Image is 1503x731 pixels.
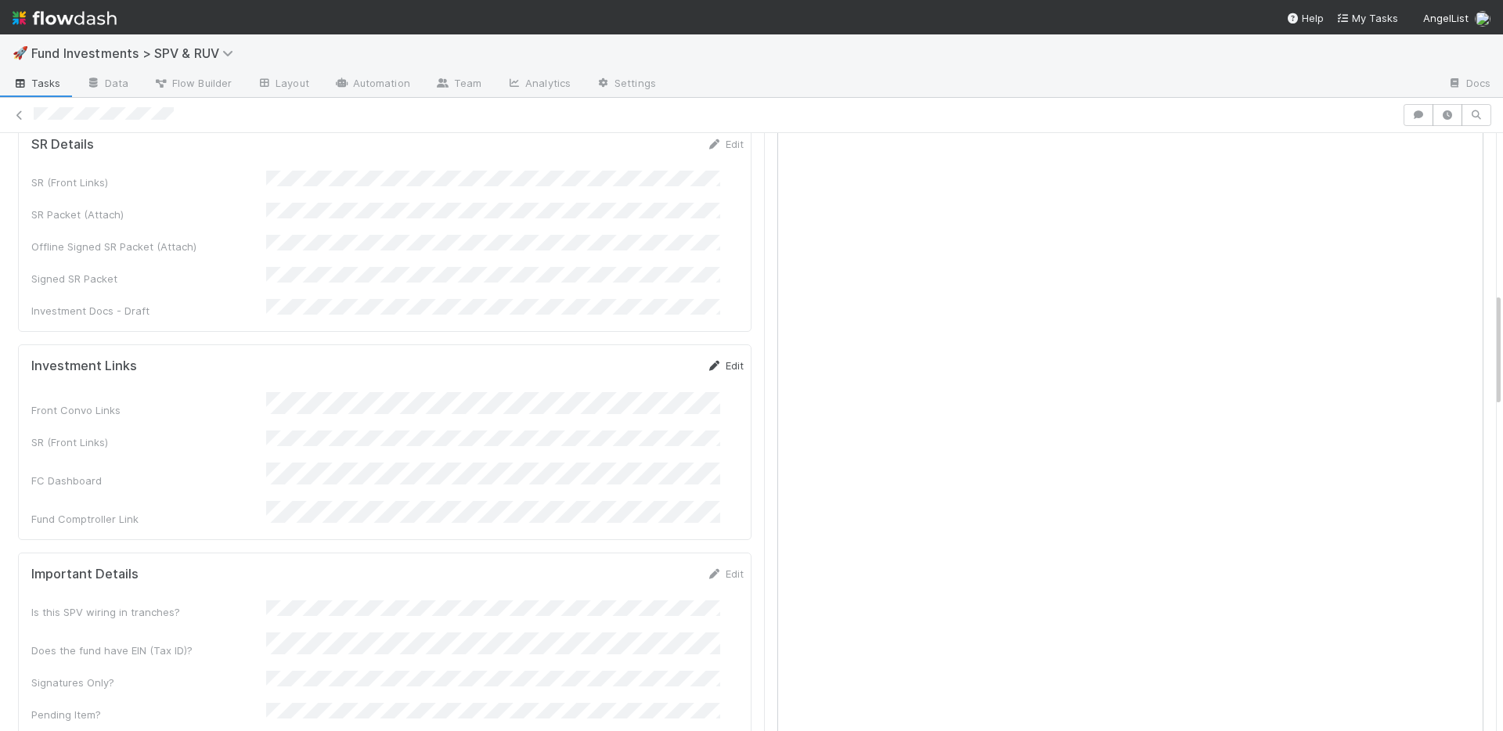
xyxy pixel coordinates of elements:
span: Flow Builder [153,75,232,91]
h5: Important Details [31,567,139,582]
a: Flow Builder [141,72,244,97]
a: Team [423,72,494,97]
div: Does the fund have EIN (Tax ID)? [31,643,266,658]
span: 🚀 [13,46,28,59]
a: Docs [1435,72,1503,97]
a: My Tasks [1336,10,1398,26]
div: SR (Front Links) [31,175,266,190]
div: Fund Comptroller Link [31,511,266,527]
div: Pending Item? [31,707,266,722]
a: Automation [322,72,423,97]
span: Tasks [13,75,61,91]
div: SR (Front Links) [31,434,266,450]
a: Layout [244,72,322,97]
a: Analytics [494,72,583,97]
div: SR Packet (Attach) [31,207,266,222]
div: Offline Signed SR Packet (Attach) [31,239,266,254]
a: Edit [707,359,744,372]
span: Fund Investments > SPV & RUV [31,45,241,61]
a: Edit [707,138,744,150]
div: FC Dashboard [31,473,266,488]
img: logo-inverted-e16ddd16eac7371096b0.svg [13,5,117,31]
div: Help [1286,10,1324,26]
div: Signatures Only? [31,675,266,690]
a: Data [74,72,141,97]
h5: Investment Links [31,358,137,374]
a: Edit [707,567,744,580]
div: Signed SR Packet [31,271,266,286]
img: avatar_ddac2f35-6c49-494a-9355-db49d32eca49.png [1475,11,1490,27]
div: Is this SPV wiring in tranches? [31,604,266,620]
a: Settings [583,72,669,97]
span: My Tasks [1336,12,1398,24]
div: Front Convo Links [31,402,266,418]
div: Investment Docs - Draft [31,303,266,319]
span: AngelList [1423,12,1469,24]
h5: SR Details [31,137,94,153]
